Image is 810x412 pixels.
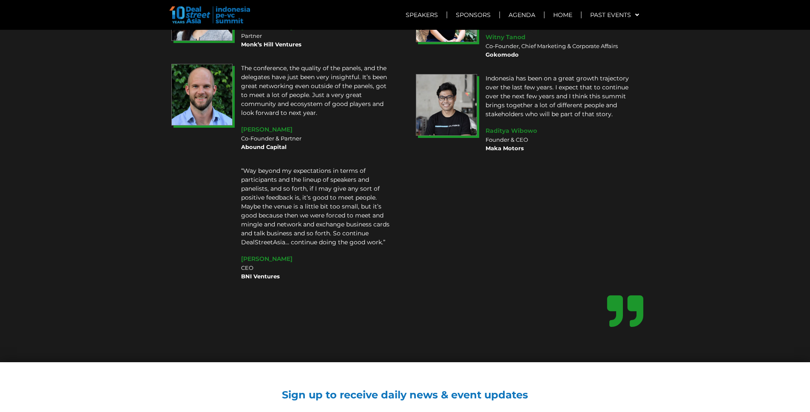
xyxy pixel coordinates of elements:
a: Past Events [582,5,648,25]
div: Co-Founder, Chief Marketing & Corporate Affairs [486,42,639,59]
p: “Way beyond my expectations in terms of participants and the lineup of speakers and panelists, an... [241,166,395,247]
div: CEO [241,264,395,280]
p: Indonesia has been on a great growth trajectory over the last few years. I expect that to continu... [486,74,639,119]
div: Co-Founder & Partner [241,134,395,151]
span: [PERSON_NAME] [241,255,293,263]
b: BNI Ventures [241,273,280,280]
a: Sign up to receive daily news & event updates [282,389,528,401]
b: Abound Capital [241,143,287,150]
a: Speakers [397,5,446,25]
a: Sponsors [447,5,499,25]
a: Home [545,5,581,25]
b: Gokomodo [486,51,519,58]
img: Jared Baragar [171,64,233,125]
div: Founder & CEO [486,136,639,152]
span: Witny Tanod [486,33,526,41]
b: Maka Motors [486,145,524,152]
span: [PERSON_NAME] [241,126,293,133]
b: Monk’s Hill Ventures [241,41,301,48]
a: Agenda [500,5,544,25]
img: Raditya Wibowo [416,74,477,135]
p: The conference, the quality of the panels, and the delegates have just been very insightful. It’s... [241,64,395,117]
span: Raditya Wibowo [486,127,537,134]
div: Partner [241,32,395,49]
